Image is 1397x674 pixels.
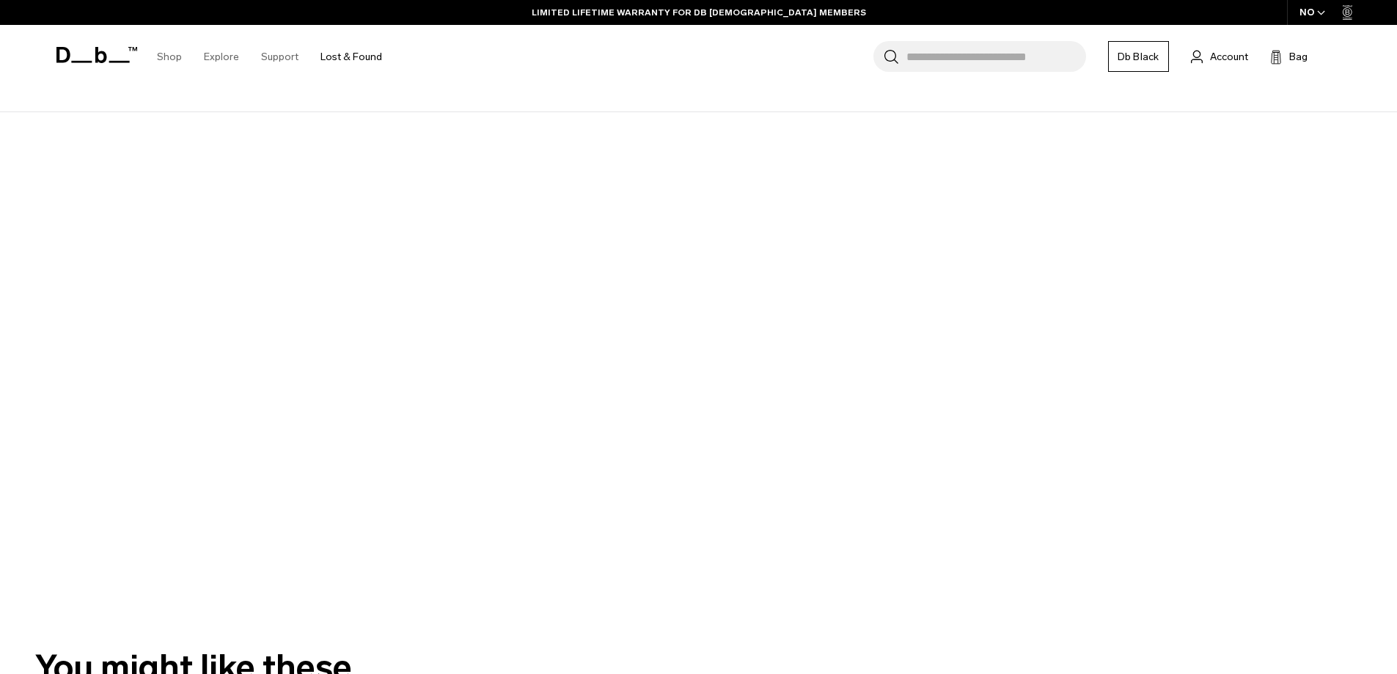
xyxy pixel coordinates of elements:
span: Account [1210,49,1248,65]
a: Account [1191,48,1248,65]
a: Lost & Found [320,31,382,83]
a: Support [261,31,298,83]
a: Db Black [1108,41,1169,72]
span: Bag [1289,49,1308,65]
a: Explore [204,31,239,83]
a: Shop [157,31,182,83]
button: Bag [1270,48,1308,65]
a: LIMITED LIFETIME WARRANTY FOR DB [DEMOGRAPHIC_DATA] MEMBERS [532,6,866,19]
iframe: Ingrid delivery tracking widget main iframe [70,112,510,601]
nav: Main Navigation [146,25,393,89]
